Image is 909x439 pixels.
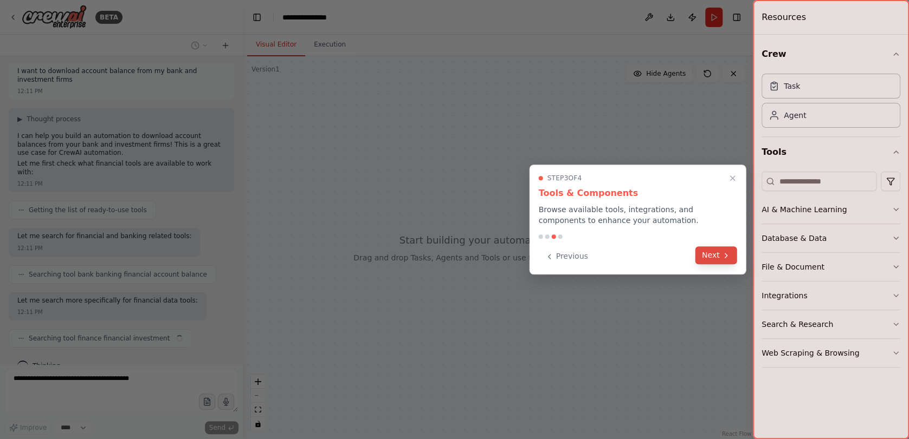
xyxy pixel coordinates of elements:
button: Previous [539,247,595,265]
button: Close walkthrough [726,172,739,185]
h3: Tools & Components [539,187,737,200]
p: Browse available tools, integrations, and components to enhance your automation. [539,204,737,226]
button: Hide left sidebar [249,10,265,25]
button: Next [695,246,737,264]
span: Step 3 of 4 [547,174,582,182]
